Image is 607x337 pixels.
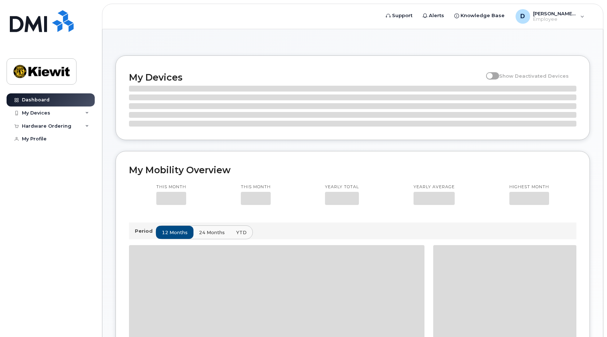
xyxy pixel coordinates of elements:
[241,184,271,190] p: This month
[135,228,156,235] p: Period
[199,229,225,236] span: 24 months
[236,229,247,236] span: YTD
[499,73,569,79] span: Show Deactivated Devices
[129,164,576,175] h2: My Mobility Overview
[325,184,359,190] p: Yearly total
[414,184,455,190] p: Yearly average
[129,72,482,83] h2: My Devices
[509,184,549,190] p: Highest month
[486,69,492,75] input: Show Deactivated Devices
[156,184,186,190] p: This month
